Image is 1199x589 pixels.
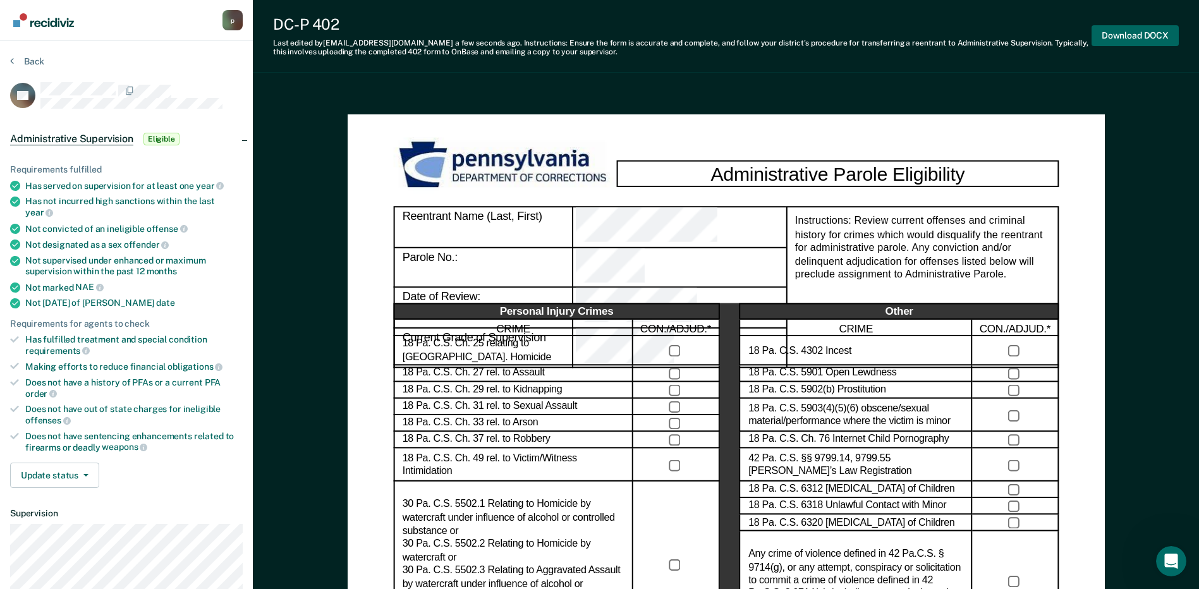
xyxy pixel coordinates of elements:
div: Not marked [25,282,243,293]
label: 18 Pa. C.S. Ch. 76 Internet Child Pornography [748,434,949,447]
div: Has fulfilled treatment and special condition [25,334,243,356]
span: offender [124,240,169,250]
div: Parole No.: [393,248,573,288]
button: Update status [10,463,99,488]
h1: Recidiviz [97,12,141,21]
span: date [156,298,174,308]
button: Send a message… [217,409,237,429]
div: DC-P 402 [273,15,1092,33]
img: Recidiviz [13,13,74,27]
div: Parole No.: [573,248,786,288]
button: Gif picker [60,414,70,424]
iframe: Intercom live chat [1156,546,1186,576]
div: Other [739,303,1059,320]
div: Does not have out of state charges for ineligible [25,404,243,425]
label: 18 Pa. C.S. 6320 [MEDICAL_DATA] of Children [748,516,954,530]
span: Administrative Supervision [10,133,133,145]
div: Does not have a history of PFAs or a current PFA order [25,377,243,399]
div: Last edited by [EMAIL_ADDRESS][DOMAIN_NAME] . Instructions: Ensure the form is accurate and compl... [273,39,1092,57]
div: Administrative Parole Eligibility [616,160,1059,187]
div: Date of Review: [393,288,573,327]
label: 18 Pa. C.S. 6318 Unlawful Contact with Minor [748,500,946,513]
label: 18 Pa. C.S. Ch. 31 rel. to Sexual Assault [402,400,576,413]
label: 18 Pa. C.S. Ch. 37 rel. to Robbery [402,434,550,447]
img: PDOC Logo [393,137,616,193]
div: Not convicted of an ineligible [25,223,243,234]
span: requirements [25,346,90,356]
div: CON./ADJUD.* [972,320,1059,336]
div: Personal Injury Crimes [393,303,719,320]
img: Profile image for Rajan [54,7,74,27]
div: Reentrant Name (Last, First) [573,207,786,248]
label: 18 Pa. C.S. 6312 [MEDICAL_DATA] of Children [748,483,954,496]
textarea: Message… [11,387,242,409]
div: Date of Review: [573,288,786,327]
span: offenses [25,415,71,425]
button: go back [8,5,32,29]
button: Emoji picker [40,414,50,424]
span: Eligible [143,133,180,145]
div: Making efforts to reduce financial [25,361,243,372]
span: NAE [75,282,103,292]
button: Back [10,56,44,67]
div: CRIME [393,320,633,336]
label: 18 Pa. C.S. Ch. 29 rel. to Kidnapping [402,384,562,397]
div: CRIME [739,320,972,336]
label: 42 Pa. C.S. §§ 9799.14, 9799.55 [PERSON_NAME]’s Law Registration [748,452,963,478]
div: Profile image for Krysty [71,7,92,27]
img: Profile image for Kim [36,7,56,27]
span: offense [147,224,188,234]
label: 18 Pa. C.S. 5902(b) Prostitution [748,384,886,397]
div: Instructions: Review current offenses and criminal history for crimes which would disqualify the ... [786,207,1059,368]
span: year [25,207,53,217]
div: Close [222,5,245,28]
div: CON./ADJUD.* [633,320,719,336]
label: 18 Pa. C.S. 5903(4)(5)(6) obscene/sexual material/performance where the victim is minor [748,402,963,428]
div: Does not have sentencing enhancements related to firearms or deadly [25,431,243,452]
div: Not supervised under enhanced or maximum supervision within the past 12 [25,255,243,277]
label: 18 Pa. C.S. Ch. 27 rel. to Assault [402,367,544,380]
div: Requirements for agents to check [10,319,243,329]
button: Upload attachment [20,414,30,424]
span: weapons [102,442,147,452]
div: Requirements fulfilled [10,164,243,175]
button: Start recording [80,414,90,424]
button: Download DOCX [1092,25,1179,46]
div: Reentrant Name (Last, First) [393,207,573,248]
div: p [222,10,243,30]
div: Not [DATE] of [PERSON_NAME] [25,298,243,308]
div: Has not incurred high sanctions within the last [25,196,243,217]
div: Not designated as a sex [25,239,243,250]
label: 18 Pa. C.S. 4302 Incest [748,344,851,358]
label: 18 Pa. C.S. Ch. 25 relating to [GEOGRAPHIC_DATA]. Homicide [402,337,624,364]
button: Profile dropdown button [222,10,243,30]
div: Has served on supervision for at least one [25,180,243,191]
span: obligations [167,361,222,372]
dt: Supervision [10,508,243,519]
button: Home [198,5,222,29]
label: 18 Pa. C.S. Ch. 49 rel. to Victim/Witness Intimidation [402,452,624,478]
span: year [196,181,224,191]
span: months [147,266,177,276]
span: a few seconds ago [455,39,520,47]
label: 18 Pa. C.S. 5901 Open Lewdness [748,367,896,380]
label: 18 Pa. C.S. Ch. 33 rel. to Arson [402,416,538,430]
